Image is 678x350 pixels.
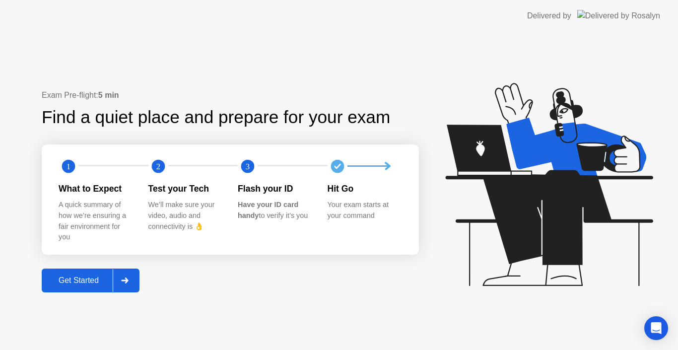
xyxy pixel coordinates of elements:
b: Have your ID card handy [238,201,298,219]
text: 2 [156,162,160,171]
img: Delivered by Rosalyn [577,10,660,21]
div: Open Intercom Messenger [644,316,668,340]
div: to verify it’s you [238,200,312,221]
text: 1 [67,162,70,171]
div: Test your Tech [148,182,222,195]
div: A quick summary of how we’re ensuring a fair environment for you [59,200,133,242]
div: Get Started [45,276,113,285]
div: Your exam starts at your command [328,200,402,221]
div: Delivered by [527,10,571,22]
div: Exam Pre-flight: [42,89,419,101]
div: What to Expect [59,182,133,195]
div: We’ll make sure your video, audio and connectivity is 👌 [148,200,222,232]
text: 3 [246,162,250,171]
div: Flash your ID [238,182,312,195]
b: 5 min [98,91,119,99]
button: Get Started [42,269,139,292]
div: Find a quiet place and prepare for your exam [42,104,392,131]
div: Hit Go [328,182,402,195]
